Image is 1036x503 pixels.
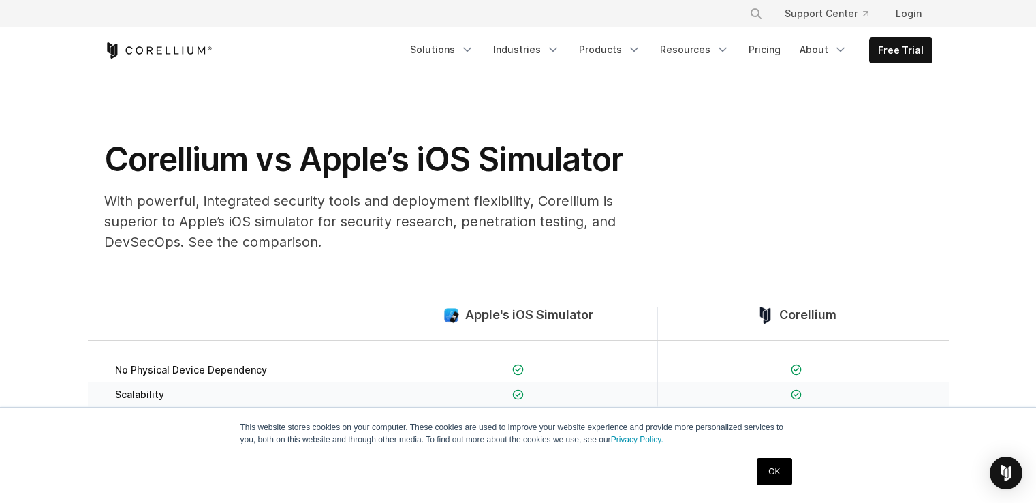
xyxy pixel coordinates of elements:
a: Pricing [740,37,789,62]
a: Products [571,37,649,62]
a: Support Center [774,1,879,26]
a: Resources [652,37,738,62]
p: With powerful, integrated security tools and deployment flexibility, Corellium is superior to App... [104,191,649,252]
p: This website stores cookies on your computer. These cookies are used to improve your website expe... [240,421,796,446]
span: Apple's iOS Simulator [465,307,593,323]
span: Corellium [779,307,836,323]
a: Solutions [402,37,482,62]
span: Scalability [115,388,164,401]
a: Login [885,1,932,26]
img: Checkmark [791,389,802,401]
div: Navigation Menu [402,37,932,63]
img: Checkmark [512,364,524,376]
a: Corellium Home [104,42,213,59]
a: OK [757,458,791,485]
span: No Physical Device Dependency [115,364,267,376]
a: Free Trial [870,38,932,63]
a: Industries [485,37,568,62]
a: Privacy Policy. [611,435,663,444]
img: Checkmark [512,389,524,401]
div: Open Intercom Messenger [990,457,1022,489]
img: compare_ios-simulator--large [443,307,460,324]
h1: Corellium vs Apple’s iOS Simulator [104,139,649,180]
button: Search [744,1,768,26]
a: About [791,37,856,62]
div: Navigation Menu [733,1,932,26]
img: Checkmark [791,364,802,376]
